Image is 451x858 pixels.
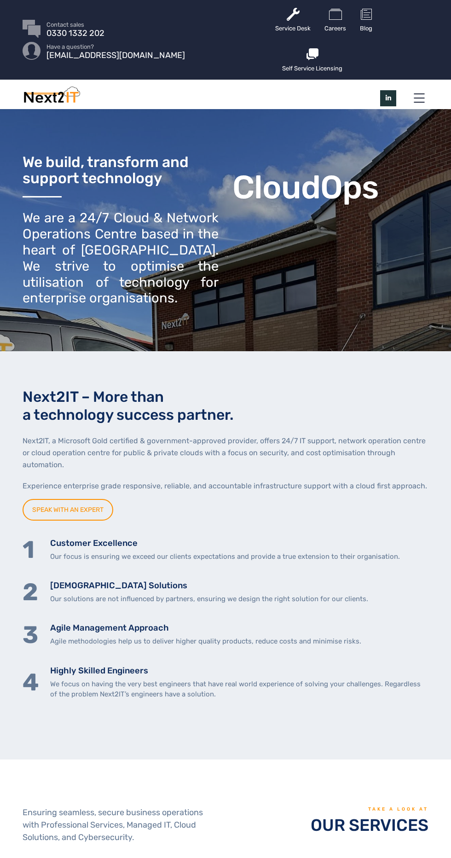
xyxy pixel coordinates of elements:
h2: OUR SERVICES [232,815,428,835]
span: [EMAIL_ADDRESS][DOMAIN_NAME] [46,52,185,58]
b: CloudOps [232,168,378,207]
img: Next2IT [23,87,80,107]
p: Next2IT, a Microsoft Gold certified & government-approved provider, offers 24/7 IT support, netwo... [23,435,428,471]
p: Agile methodologies help us to deliver higher quality products, reduce costs and minimise risks. [50,636,361,647]
div: Page 1 [23,435,428,492]
p: Our solutions are not influenced by partners, ensuring we design the right solution for our clients. [50,594,368,604]
span: Contact sales [46,22,104,28]
a: Have a question? [EMAIL_ADDRESS][DOMAIN_NAME] [46,44,185,58]
p: We focus on having the very best engineers that have real world experience of solving your challe... [50,679,428,700]
h3: We build, transform and support technology [23,154,219,186]
p: Experience enterprise grade responsive, reliable, and accountable infrastructure support with a c... [23,480,428,492]
div: We are a 24/7 Cloud & Network Operations Centre based in the heart of [GEOGRAPHIC_DATA]. We striv... [23,210,219,306]
span: Have a question? [46,44,185,50]
h5: [DEMOGRAPHIC_DATA] Solutions [50,580,368,591]
h2: Next2IT – More than a technology success partner. [23,388,428,423]
h5: Customer Excellence [50,538,400,549]
h5: Agile Management Approach [50,622,361,634]
a: Self Service Licensing [282,40,342,80]
p: Our focus is ensuring we exceed our clients expectations and provide a true extension to their or... [50,551,400,562]
h5: Highly Skilled Engineers [50,665,428,677]
a: Contact sales 0330 1332 202 [46,22,104,36]
span: 0330 1332 202 [46,30,104,36]
h6: TAKE A LOOK AT [232,806,428,813]
div: Ensuring seamless, secure business operations with Professional Services, Managed IT, Cloud Solut... [23,806,219,844]
a: SPEAK WITH AN EXPERT [23,499,113,521]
